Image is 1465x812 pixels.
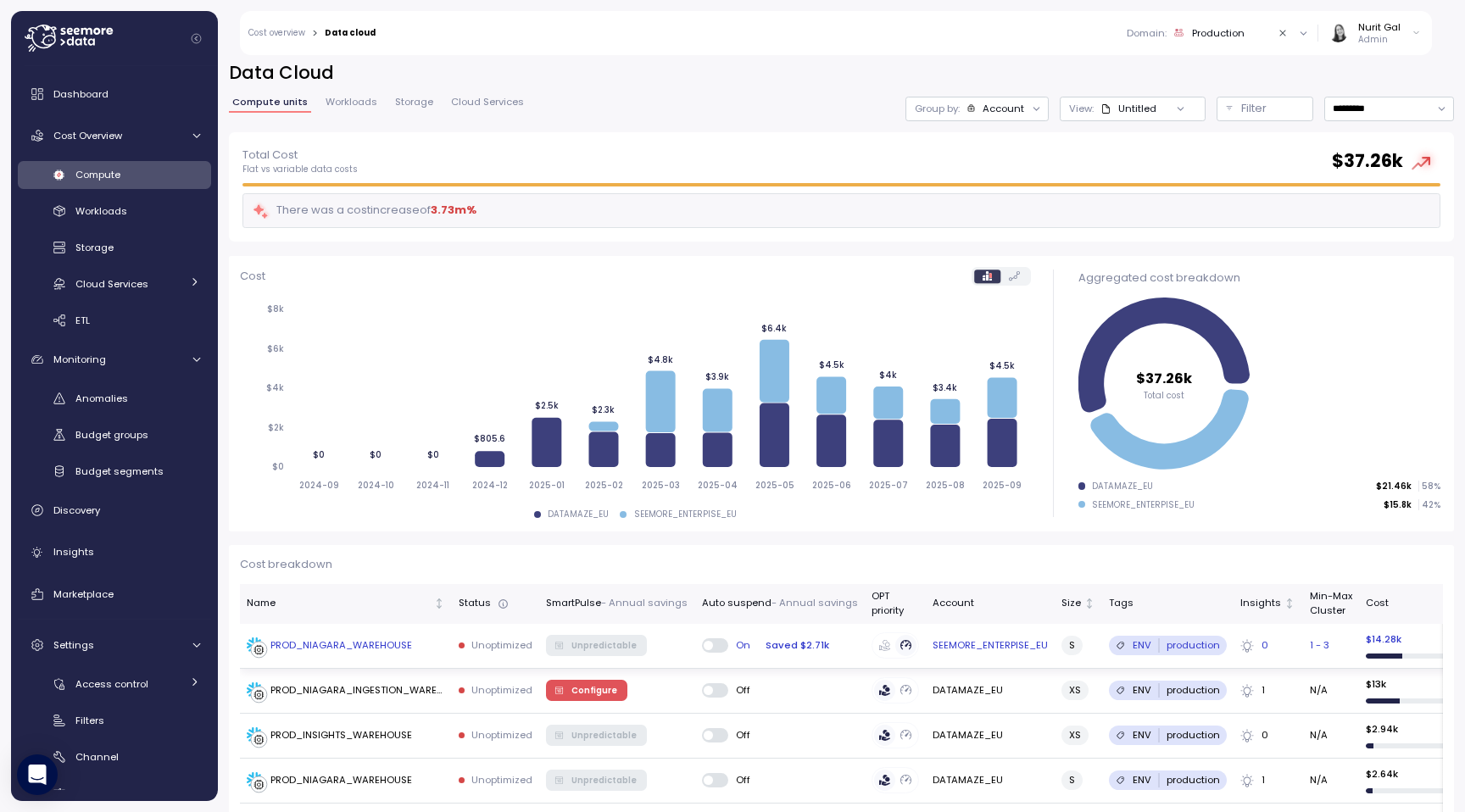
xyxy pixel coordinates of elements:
[75,714,104,727] span: Filters
[1133,638,1151,652] p: ENV
[933,596,1048,611] div: Account
[270,683,445,698] div: PROD_NIAGARA_INGESTION_WAREHOUSE
[242,164,358,175] p: Flat vs variable data costs
[634,509,737,520] div: SEEMORE_ENTERPISE_EU
[242,147,358,164] p: Total Cost
[53,353,106,366] span: Monitoring
[53,587,114,601] span: Marketplace
[1133,728,1151,742] p: ENV
[648,354,673,365] tspan: $4.8k
[1376,481,1412,492] p: $21.46k
[1366,632,1462,646] p: $ 14.28k
[18,707,211,735] a: Filters
[416,480,449,491] tspan: 2024-11
[1358,20,1401,34] div: Nurit Gal
[812,480,851,491] tspan: 2025-06
[1167,638,1220,652] p: production
[926,624,1055,669] td: SEEMORE_ENTERPISE_EU
[75,787,133,800] span: Preferences
[926,759,1055,804] td: DATAMAZE_EU
[18,119,211,153] a: Cost Overview
[17,754,58,795] div: Open Intercom Messenger
[546,680,627,700] button: Configure
[18,234,211,262] a: Storage
[1332,149,1403,174] h2: $ 37.26k
[1302,714,1358,759] td: N/A
[926,480,965,491] tspan: 2025-08
[1302,669,1358,714] td: N/A
[759,637,836,653] div: Saved $2.71k
[1240,596,1281,611] div: Insights
[1133,683,1151,697] p: ENV
[1234,584,1302,624] th: InsightsNot sorted
[18,385,211,413] a: Anomalies
[232,97,308,107] span: Compute units
[1109,596,1227,611] div: Tags
[240,584,452,624] th: NameNot sorted
[472,480,508,491] tspan: 2024-12
[926,669,1055,714] td: DATAMAZE_EU
[548,509,609,520] div: DATAMAZE_EU
[75,168,120,181] span: Compute
[433,598,445,609] div: Not sorted
[926,714,1055,759] td: DATAMAZE_EU
[75,428,148,442] span: Budget groups
[471,638,532,652] p: Unoptimized
[1241,100,1267,117] p: Filter
[18,306,211,334] a: ETL
[1092,481,1153,492] div: DATAMAZE_EU
[761,323,787,334] tspan: $6.4k
[268,422,284,433] tspan: $2k
[18,161,211,189] a: Compute
[1366,722,1462,736] p: $ 2.94k
[459,596,532,611] div: Status
[529,480,565,491] tspan: 2025-01
[451,97,524,107] span: Cloud Services
[571,770,637,789] span: Unpredictable
[18,628,211,662] a: Settings
[266,383,284,394] tspan: $4k
[1127,26,1167,40] p: Domain :
[879,370,897,381] tspan: $4k
[546,596,688,611] div: SmartPulse
[18,77,211,111] a: Dashboard
[18,457,211,485] a: Budget segments
[326,97,377,107] span: Workloads
[1302,624,1358,669] td: 1 - 3
[18,197,211,225] a: Workloads
[1069,637,1075,654] span: S
[535,400,559,411] tspan: $2.5k
[1329,24,1347,42] img: ACg8ocIVugc3DtI--ID6pffOeA5XcvoqExjdOmyrlhjOptQpqjom7zQ=s96-c
[186,32,207,45] button: Collapse navigation
[702,596,858,611] div: Auto suspend
[75,464,164,478] span: Budget segments
[983,102,1024,115] div: Account
[18,779,211,807] a: Preferences
[75,241,114,254] span: Storage
[1069,102,1094,115] p: View :
[18,536,211,570] a: Insights
[705,372,729,383] tspan: $3.9k
[1118,102,1156,115] div: Untitled
[18,670,211,698] a: Access control
[370,449,382,460] tspan: $0
[312,28,318,39] div: >
[471,728,532,742] p: Unoptimized
[1192,26,1245,40] div: Production
[299,480,339,491] tspan: 2024-09
[592,405,615,416] tspan: $2.3k
[1167,773,1220,787] p: production
[474,434,505,445] tspan: $805.6
[818,360,844,371] tspan: $4.5k
[872,589,919,619] div: OPT priority
[1310,589,1352,619] div: Min-Max Cluster
[53,638,94,652] span: Settings
[1217,97,1313,121] div: Filter
[1240,683,1295,698] div: 1
[1078,270,1440,286] div: Aggregated cost breakdown
[546,770,647,790] button: Unpredictable
[1167,683,1220,697] p: production
[248,29,305,37] a: Cost overview
[571,726,637,744] span: Unpredictable
[247,596,431,611] div: Name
